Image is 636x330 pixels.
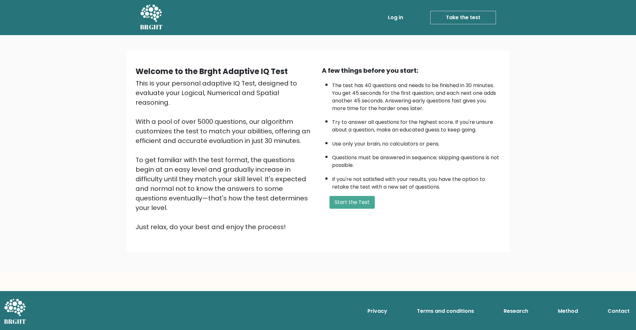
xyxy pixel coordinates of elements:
h5: BRGHT [140,23,163,31]
li: Try to answer all questions for the highest score. If you're unsure about a question, make an edu... [332,115,500,134]
a: Terms and conditions [414,305,477,318]
li: The test has 40 questions and needs to be finished in 30 minutes. You get 45 seconds for the firs... [332,79,500,112]
div: A few things before you start: [322,66,500,75]
a: Privacy [365,305,390,318]
li: If you're not satisfied with your results, you have the option to retake the test with a new set ... [332,172,500,191]
button: Start the Test [329,196,375,209]
a: Take the test [430,11,496,24]
a: Contact [605,305,632,318]
li: Questions must be answered in sequence; skipping questions is not possible. [332,151,500,169]
li: Use only your brain, no calculators or pens. [332,137,500,148]
a: BRGHT [140,3,163,33]
div: This is your personal adaptive IQ Test, designed to evaluate your Logical, Numerical and Spatial ... [136,79,314,232]
a: Method [555,305,581,318]
b: Welcome to the Brght Adaptive IQ Test [136,66,288,77]
a: Research [501,305,531,318]
a: Log in [385,11,406,24]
